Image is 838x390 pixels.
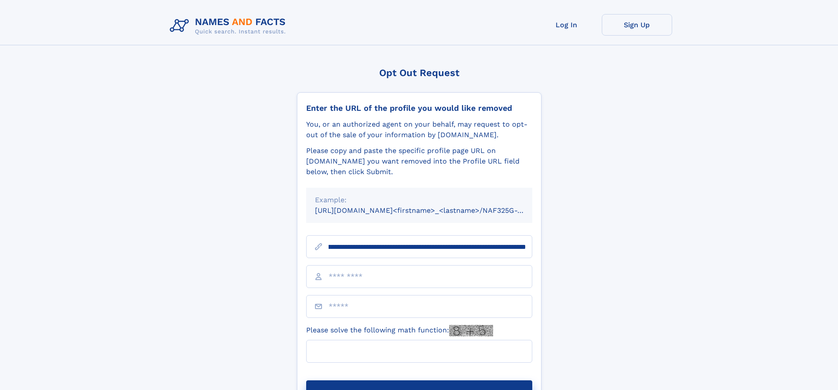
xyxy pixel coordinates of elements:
[306,103,532,113] div: Enter the URL of the profile you would like removed
[531,14,602,36] a: Log In
[306,146,532,177] div: Please copy and paste the specific profile page URL on [DOMAIN_NAME] you want removed into the Pr...
[306,325,493,336] label: Please solve the following math function:
[166,14,293,38] img: Logo Names and Facts
[315,195,523,205] div: Example:
[315,206,549,215] small: [URL][DOMAIN_NAME]<firstname>_<lastname>/NAF325G-xxxxxxxx
[306,119,532,140] div: You, or an authorized agent on your behalf, may request to opt-out of the sale of your informatio...
[602,14,672,36] a: Sign Up
[297,67,542,78] div: Opt Out Request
